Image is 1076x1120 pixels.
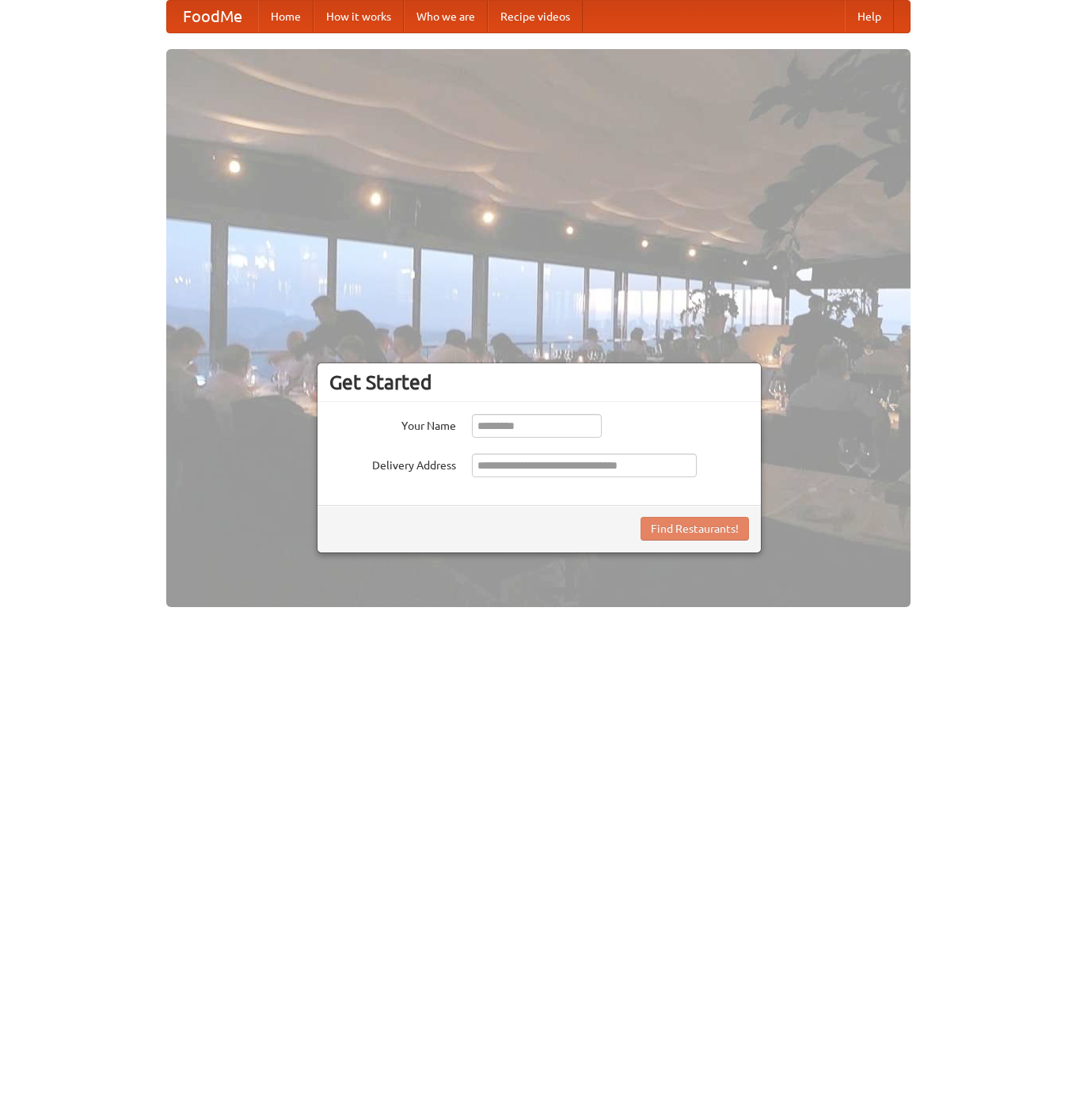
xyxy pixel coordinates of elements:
[258,1,314,32] a: Home
[488,1,583,32] a: Recipe videos
[404,1,488,32] a: Who we are
[329,370,749,394] h3: Get Started
[329,454,456,473] label: Delivery Address
[167,1,258,32] a: FoodMe
[329,414,456,434] label: Your Name
[314,1,404,32] a: How it works
[845,1,894,32] a: Help
[641,517,749,541] button: Find Restaurants!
